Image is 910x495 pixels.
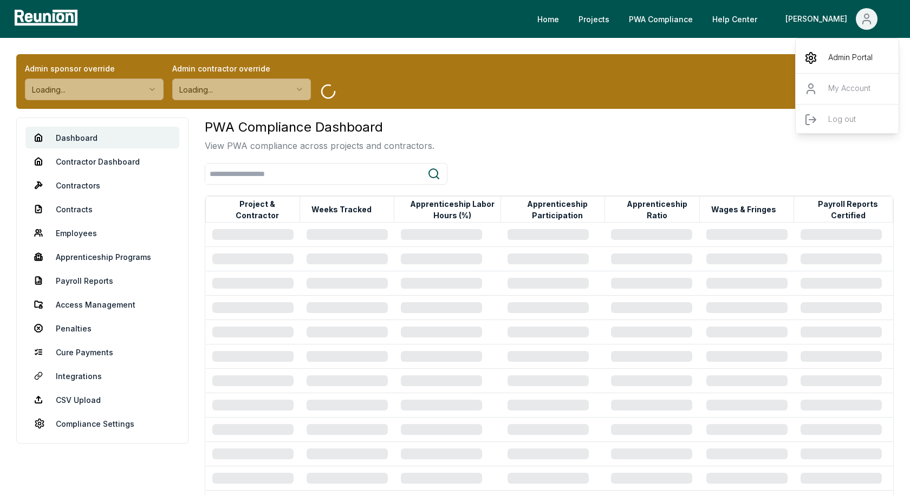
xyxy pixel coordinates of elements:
a: Employees [25,222,179,244]
button: Wages & Fringes [709,199,778,220]
button: Payroll Reports Certified [803,199,893,220]
button: Weeks Tracked [309,199,374,220]
a: Projects [570,8,618,30]
a: Contractors [25,174,179,196]
a: Access Management [25,294,179,315]
h3: PWA Compliance Dashboard [205,118,434,137]
nav: Main [529,8,899,30]
a: Apprenticeship Programs [25,246,179,268]
div: [PERSON_NAME] [785,8,851,30]
button: Apprenticeship Labor Hours (%) [404,199,500,220]
a: Compliance Settings [25,413,179,434]
a: Contractor Dashboard [25,151,179,172]
a: Contracts [25,198,179,220]
a: Payroll Reports [25,270,179,291]
a: Cure Payments [25,341,179,363]
button: Apprenticeship Participation [510,199,604,220]
a: Home [529,8,568,30]
button: Project & Contractor [215,199,300,220]
p: View PWA compliance across projects and contractors. [205,139,434,152]
button: Apprenticeship Ratio [614,199,699,220]
a: CSV Upload [25,389,179,411]
a: PWA Compliance [620,8,701,30]
a: Penalties [25,317,179,339]
a: Dashboard [25,127,179,148]
a: Admin Portal [796,43,900,73]
div: [PERSON_NAME] [796,43,900,139]
a: Help Center [704,8,766,30]
a: Integrations [25,365,179,387]
p: Log out [828,113,856,126]
button: [PERSON_NAME] [777,8,886,30]
p: Admin Portal [828,51,873,64]
p: My Account [828,82,870,95]
label: Admin sponsor override [25,63,164,74]
label: Admin contractor override [172,63,311,74]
